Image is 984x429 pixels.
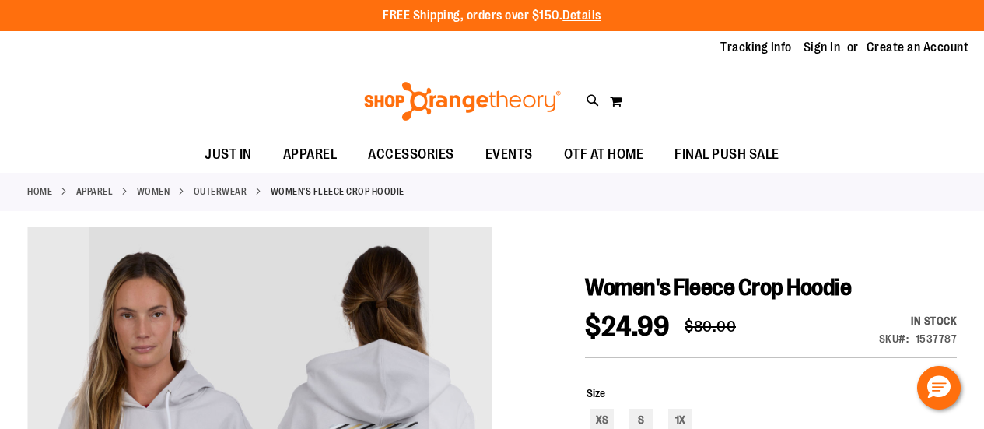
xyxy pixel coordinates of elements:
[470,137,548,173] a: EVENTS
[917,366,961,410] button: Hello, have a question? Let’s chat.
[205,137,252,172] span: JUST IN
[189,137,268,173] a: JUST IN
[879,332,909,345] strong: SKU
[685,318,736,336] span: $80.00
[27,185,52,199] a: Home
[585,311,669,343] span: $24.99
[352,137,470,173] a: ACCESSORIES
[548,137,660,173] a: OTF AT HOME
[194,185,247,199] a: Outerwear
[76,185,114,199] a: APPAREL
[867,39,969,56] a: Create an Account
[879,313,958,329] div: In stock
[674,137,779,172] span: FINAL PUSH SALE
[268,137,353,173] a: APPAREL
[485,137,533,172] span: EVENTS
[804,39,841,56] a: Sign In
[659,137,795,172] a: FINAL PUSH SALE
[585,274,851,301] span: Women's Fleece Crop Hoodie
[879,313,958,329] div: Availability
[916,331,958,346] div: 1537787
[283,137,338,172] span: APPAREL
[720,39,792,56] a: Tracking Info
[362,82,563,121] img: Shop Orangetheory
[271,185,404,199] strong: Women's Fleece Crop Hoodie
[562,9,601,23] a: Details
[368,137,454,172] span: ACCESSORIES
[587,387,605,399] span: Size
[564,137,644,172] span: OTF AT HOME
[383,7,601,25] p: FREE Shipping, orders over $150.
[137,185,170,199] a: WOMEN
